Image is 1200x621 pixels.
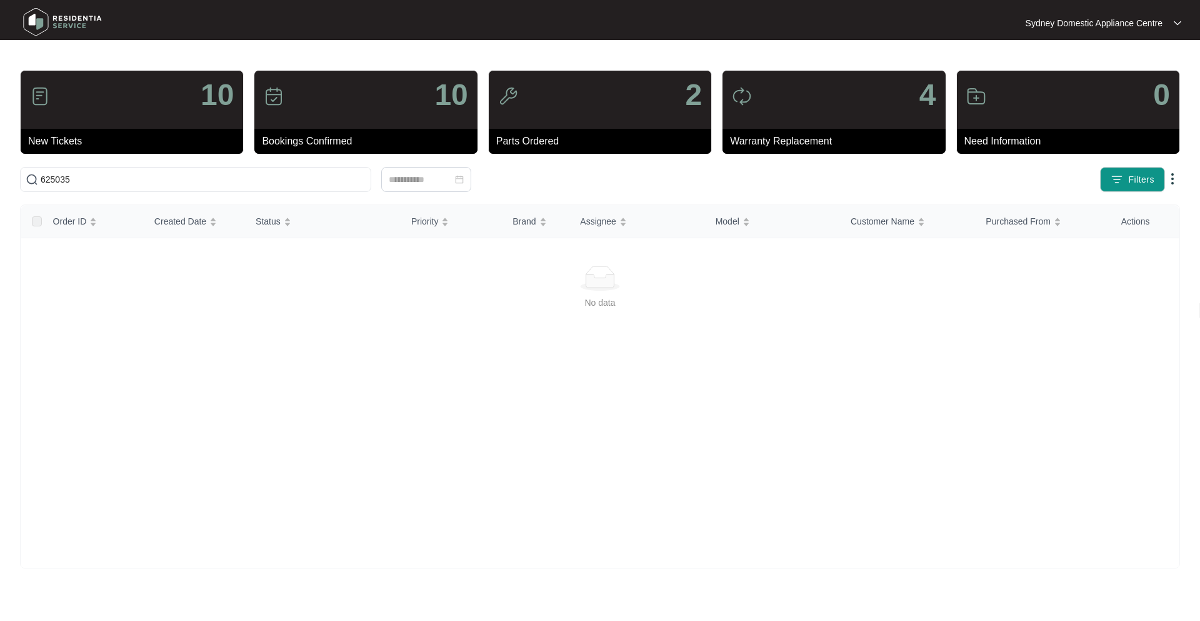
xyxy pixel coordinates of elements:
img: icon [498,86,518,106]
span: Status [256,215,281,228]
p: 10 [434,80,467,110]
th: Model [706,205,841,238]
p: Sydney Domestic Appliance Centre [1026,17,1162,29]
span: Filters [1128,173,1154,186]
p: Need Information [964,134,1179,149]
span: Customer Name [851,215,914,228]
th: Customer Name [841,205,976,238]
p: 4 [919,80,936,110]
img: search-icon [26,173,38,186]
img: icon [732,86,752,106]
span: Order ID [53,215,87,228]
span: Brand [512,215,536,228]
img: filter icon [1111,173,1123,186]
p: Parts Ordered [496,134,711,149]
img: icon [264,86,284,106]
p: Bookings Confirmed [262,134,477,149]
input: Search by Order Id, Assignee Name, Customer Name, Brand and Model [41,173,366,186]
th: Purchased From [976,205,1111,238]
img: dropdown arrow [1165,171,1180,186]
img: dropdown arrow [1174,20,1181,26]
img: icon [966,86,986,106]
p: New Tickets [28,134,243,149]
img: residentia service logo [19,3,106,41]
span: Priority [411,215,439,228]
span: Assignee [580,215,616,228]
th: Created Date [144,205,246,238]
th: Brand [502,205,570,238]
th: Actions [1111,205,1179,238]
th: Priority [401,205,502,238]
span: Model [716,215,739,228]
p: 2 [685,80,702,110]
span: Created Date [154,215,206,228]
p: 10 [201,80,234,110]
div: No data [36,296,1164,310]
button: filter iconFilters [1100,167,1165,192]
th: Assignee [570,205,705,238]
th: Order ID [43,205,144,238]
span: Purchased From [986,215,1050,228]
p: 0 [1153,80,1170,110]
th: Status [246,205,401,238]
p: Warranty Replacement [730,134,945,149]
img: icon [30,86,50,106]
